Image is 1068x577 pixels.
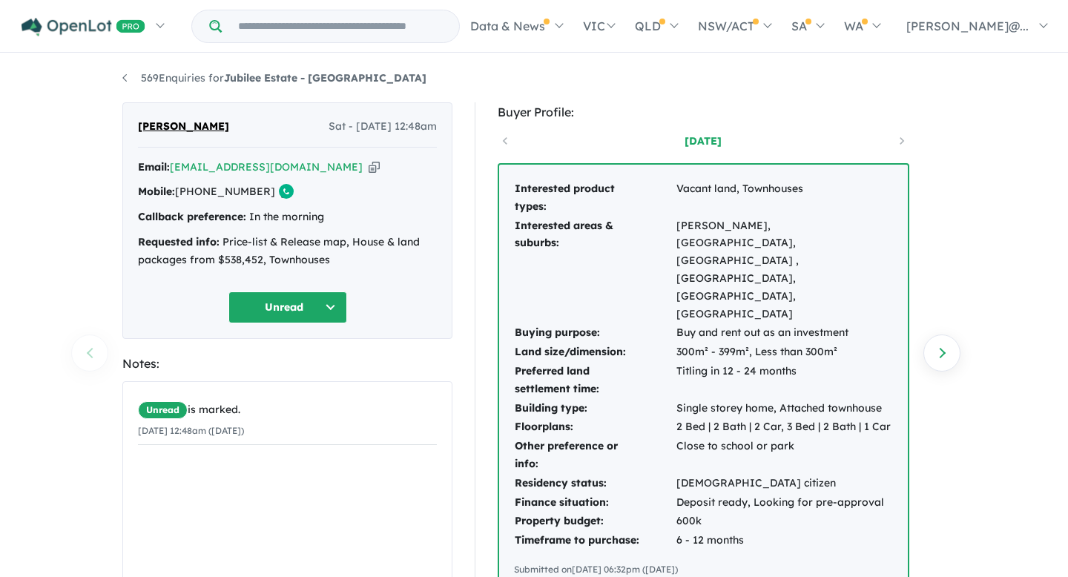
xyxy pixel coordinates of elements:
strong: Email: [138,160,170,174]
span: Unread [138,401,188,419]
strong: Callback preference: [138,210,246,223]
a: [EMAIL_ADDRESS][DOMAIN_NAME] [170,160,363,174]
td: Interested product types: [514,179,676,217]
img: Openlot PRO Logo White [22,18,145,36]
td: Finance situation: [514,493,676,512]
small: [DATE] 12:48am ([DATE]) [138,425,244,436]
span: [PERSON_NAME]@... [906,19,1029,33]
td: Floorplans: [514,418,676,437]
td: Residency status: [514,474,676,493]
td: Building type: [514,399,676,418]
div: Notes: [122,354,452,374]
td: 600k [676,512,893,531]
td: [PERSON_NAME], [GEOGRAPHIC_DATA], [GEOGRAPHIC_DATA] , [GEOGRAPHIC_DATA], [GEOGRAPHIC_DATA], [GEOG... [676,217,893,324]
strong: Requested info: [138,235,220,248]
span: Sat - [DATE] 12:48am [329,118,437,136]
td: Single storey home, Attached townhouse [676,399,893,418]
div: Buyer Profile: [498,102,909,122]
td: Preferred land settlement time: [514,362,676,399]
a: [PHONE_NUMBER] [175,185,275,198]
td: Buying purpose: [514,323,676,343]
div: Price-list & Release map, House & land packages from $538,452, Townhouses [138,234,437,269]
a: 569Enquiries forJubilee Estate - [GEOGRAPHIC_DATA] [122,71,426,85]
td: 2 Bed | 2 Bath | 2 Car, 3 Bed | 2 Bath | 1 Car [676,418,893,437]
td: Land size/dimension: [514,343,676,362]
input: Try estate name, suburb, builder or developer [225,10,456,42]
span: [PERSON_NAME] [138,118,229,136]
td: [DEMOGRAPHIC_DATA] citizen [676,474,893,493]
td: Other preference or info: [514,437,676,474]
td: Titling in 12 - 24 months [676,362,893,399]
div: Submitted on [DATE] 06:32pm ([DATE]) [514,562,893,577]
strong: Mobile: [138,185,175,198]
button: Unread [228,291,347,323]
td: Property budget: [514,512,676,531]
td: 6 - 12 months [676,531,893,550]
td: Deposit ready, Looking for pre-approval [676,493,893,512]
td: Close to school or park [676,437,893,474]
td: 300m² - 399m², Less than 300m² [676,343,893,362]
div: is marked. [138,401,437,419]
a: [DATE] [640,133,766,148]
td: Vacant land, Townhouses [676,179,893,217]
strong: Jubilee Estate - [GEOGRAPHIC_DATA] [224,71,426,85]
button: Copy [369,159,380,175]
td: Buy and rent out as an investment [676,323,893,343]
td: Interested areas & suburbs: [514,217,676,324]
nav: breadcrumb [122,70,946,88]
div: In the morning [138,208,437,226]
td: Timeframe to purchase: [514,531,676,550]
